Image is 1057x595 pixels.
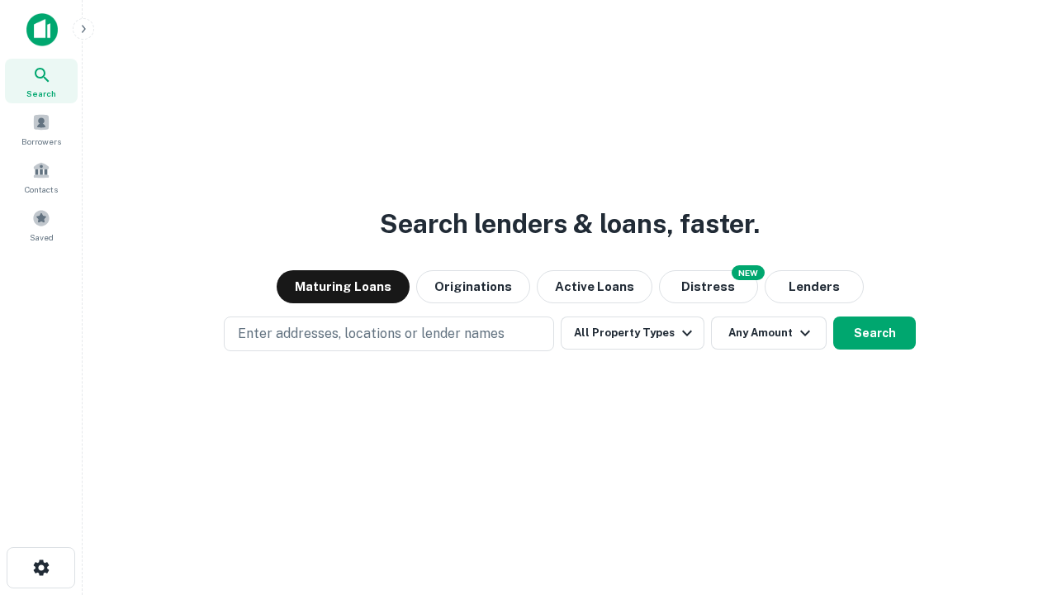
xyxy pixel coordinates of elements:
[5,107,78,151] a: Borrowers
[21,135,61,148] span: Borrowers
[224,317,554,351] button: Enter addresses, locations or lender names
[732,265,765,280] div: NEW
[5,202,78,247] a: Saved
[5,59,78,103] a: Search
[277,270,410,303] button: Maturing Loans
[30,231,54,244] span: Saved
[238,324,505,344] p: Enter addresses, locations or lender names
[659,270,758,303] button: Search distressed loans with lien and other non-mortgage details.
[380,204,760,244] h3: Search lenders & loans, faster.
[26,13,58,46] img: capitalize-icon.png
[25,183,58,196] span: Contacts
[5,155,78,199] a: Contacts
[26,87,56,100] span: Search
[765,270,864,303] button: Lenders
[537,270,652,303] button: Active Loans
[416,270,530,303] button: Originations
[711,317,827,350] button: Any Amount
[561,317,704,350] button: All Property Types
[833,317,916,350] button: Search
[974,463,1057,542] iframe: Chat Widget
